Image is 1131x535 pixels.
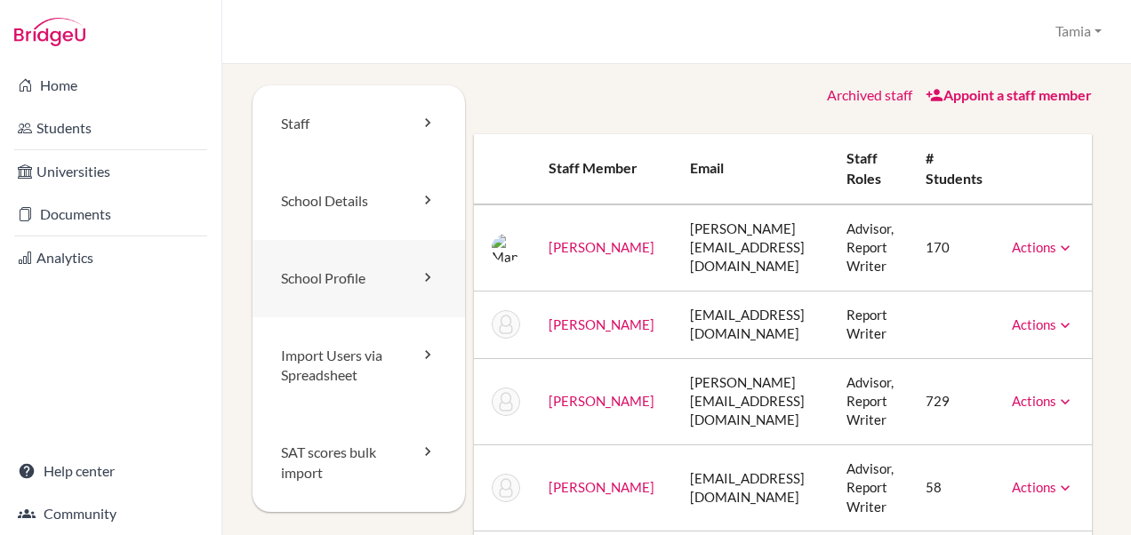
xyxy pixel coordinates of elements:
a: Import Users via Spreadsheet [253,317,465,415]
td: [EMAIL_ADDRESS][DOMAIN_NAME] [676,291,833,358]
a: Home [4,68,218,103]
a: Archived staff [827,86,912,103]
a: Community [4,496,218,531]
a: Documents [4,196,218,232]
a: Students [4,110,218,146]
a: School Details [253,163,465,240]
th: Staff member [534,134,676,204]
td: [PERSON_NAME][EMAIL_ADDRESS][DOMAIN_NAME] [676,358,833,444]
img: Yasmeen Alqatan [492,310,520,339]
a: Help center [4,453,218,489]
td: 729 [911,358,998,444]
a: [PERSON_NAME] [549,239,654,255]
a: SAT scores bulk import [253,414,465,512]
a: [PERSON_NAME] [549,393,654,409]
img: Daisy Bilan [492,474,520,502]
a: Actions [1012,393,1074,409]
th: # students [911,134,998,204]
td: 58 [911,444,998,531]
th: Email [676,134,833,204]
a: Actions [1012,479,1074,495]
td: Advisor, Report Writer [832,204,911,291]
td: Advisor, Report Writer [832,444,911,531]
td: 170 [911,204,998,291]
a: [PERSON_NAME] [549,316,654,332]
a: School Profile [253,240,465,317]
a: Universities [4,154,218,189]
a: Staff [253,85,465,163]
a: Appoint a staff member [926,86,1092,103]
img: Manal Al-Otaibi [492,234,520,262]
a: Actions [1012,239,1074,255]
th: Staff roles [832,134,911,204]
a: Analytics [4,240,218,275]
td: Advisor, Report Writer [832,358,911,444]
button: Tamia [1047,15,1110,48]
td: [EMAIL_ADDRESS][DOMAIN_NAME] [676,444,833,531]
td: Report Writer [832,291,911,358]
img: Janita Bah [492,387,520,416]
a: Actions [1012,316,1074,332]
td: [PERSON_NAME][EMAIL_ADDRESS][DOMAIN_NAME] [676,204,833,291]
img: Bridge-U [14,18,85,46]
a: [PERSON_NAME] [549,479,654,495]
